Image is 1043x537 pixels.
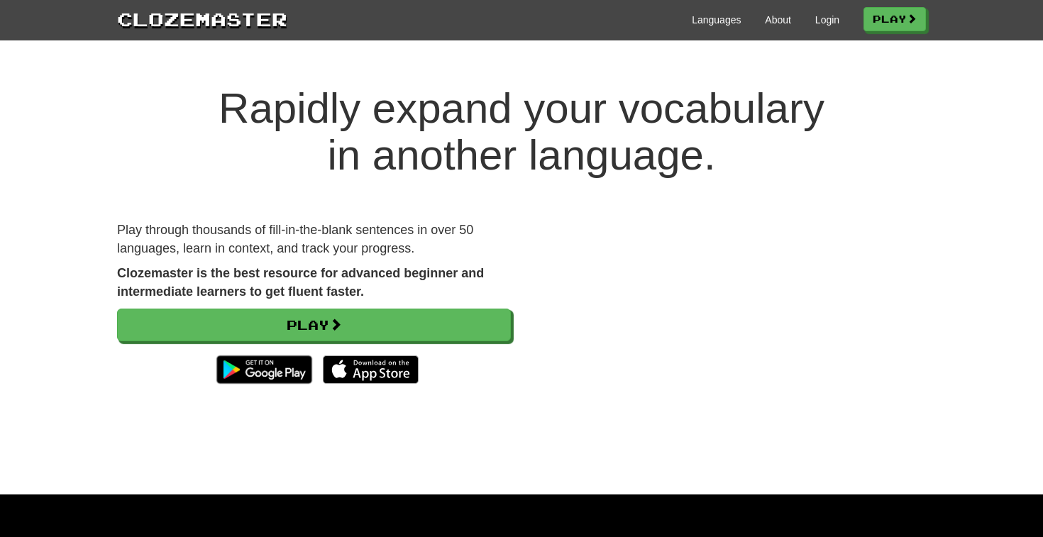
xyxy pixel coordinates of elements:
[117,6,287,32] a: Clozemaster
[815,13,839,27] a: Login
[692,13,741,27] a: Languages
[209,348,319,391] img: Get it on Google Play
[323,355,419,384] img: Download_on_the_App_Store_Badge_US-UK_135x40-25178aeef6eb6b83b96f5f2d004eda3bffbb37122de64afbaef7...
[765,13,791,27] a: About
[117,266,484,299] strong: Clozemaster is the best resource for advanced beginner and intermediate learners to get fluent fa...
[117,309,511,341] a: Play
[863,7,926,31] a: Play
[117,221,511,258] p: Play through thousands of fill-in-the-blank sentences in over 50 languages, learn in context, and...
